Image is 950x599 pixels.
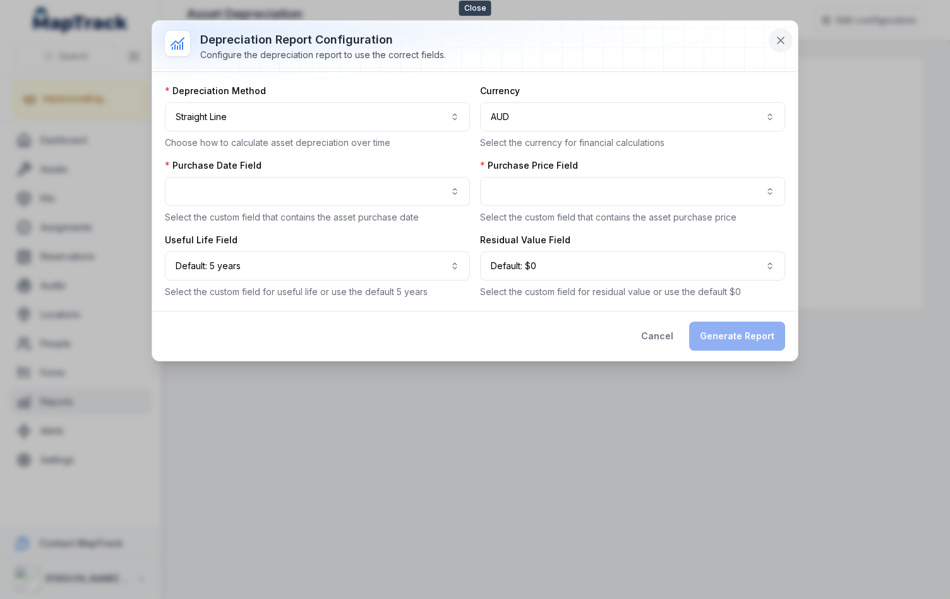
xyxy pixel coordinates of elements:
h3: Depreciation Report Configuration [200,31,446,49]
button: Default: 5 years [165,251,470,281]
p: Select the currency for financial calculations [480,136,785,149]
p: Select the custom field for useful life or use the default 5 years [165,286,470,298]
button: Straight Line [165,102,470,131]
div: Configure the depreciation report to use the correct fields. [200,49,446,61]
button: Default: $0 [480,251,785,281]
p: Select the custom field for residual value or use the default $0 [480,286,785,298]
label: Purchase Date Field [165,159,262,172]
p: Select the custom field that contains the asset purchase date [165,211,470,224]
label: Depreciation Method [165,85,266,97]
label: Residual Value Field [480,234,570,246]
p: Choose how to calculate asset depreciation over time [165,136,470,149]
button: Cancel [630,322,684,351]
label: Currency [480,85,520,97]
p: Select the custom field that contains the asset purchase price [480,211,785,224]
label: Purchase Price Field [480,159,578,172]
button: AUD [480,102,785,131]
label: Useful Life Field [165,234,237,246]
span: Close [459,1,491,16]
